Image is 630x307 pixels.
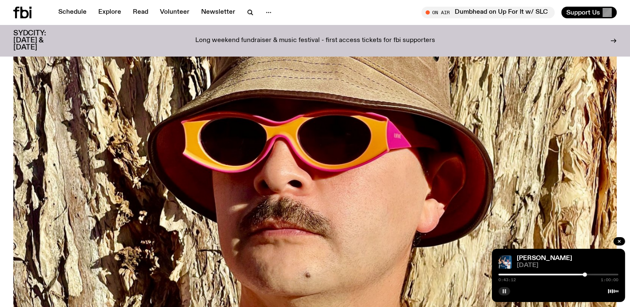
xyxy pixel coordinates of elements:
[155,7,194,18] a: Volunteer
[498,278,516,282] span: 0:43:12
[517,255,572,262] a: [PERSON_NAME]
[601,278,618,282] span: 1:00:00
[128,7,153,18] a: Read
[517,262,618,269] span: [DATE]
[13,30,67,51] h3: SYDCITY: [DATE] & [DATE]
[196,7,240,18] a: Newsletter
[421,7,555,18] button: On AirDumbhead on Up For It w/ SLC
[561,7,617,18] button: Support Us
[195,37,435,45] p: Long weekend fundraiser & music festival - first access tickets for fbi supporters
[566,9,600,16] span: Support Us
[53,7,92,18] a: Schedule
[93,7,126,18] a: Explore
